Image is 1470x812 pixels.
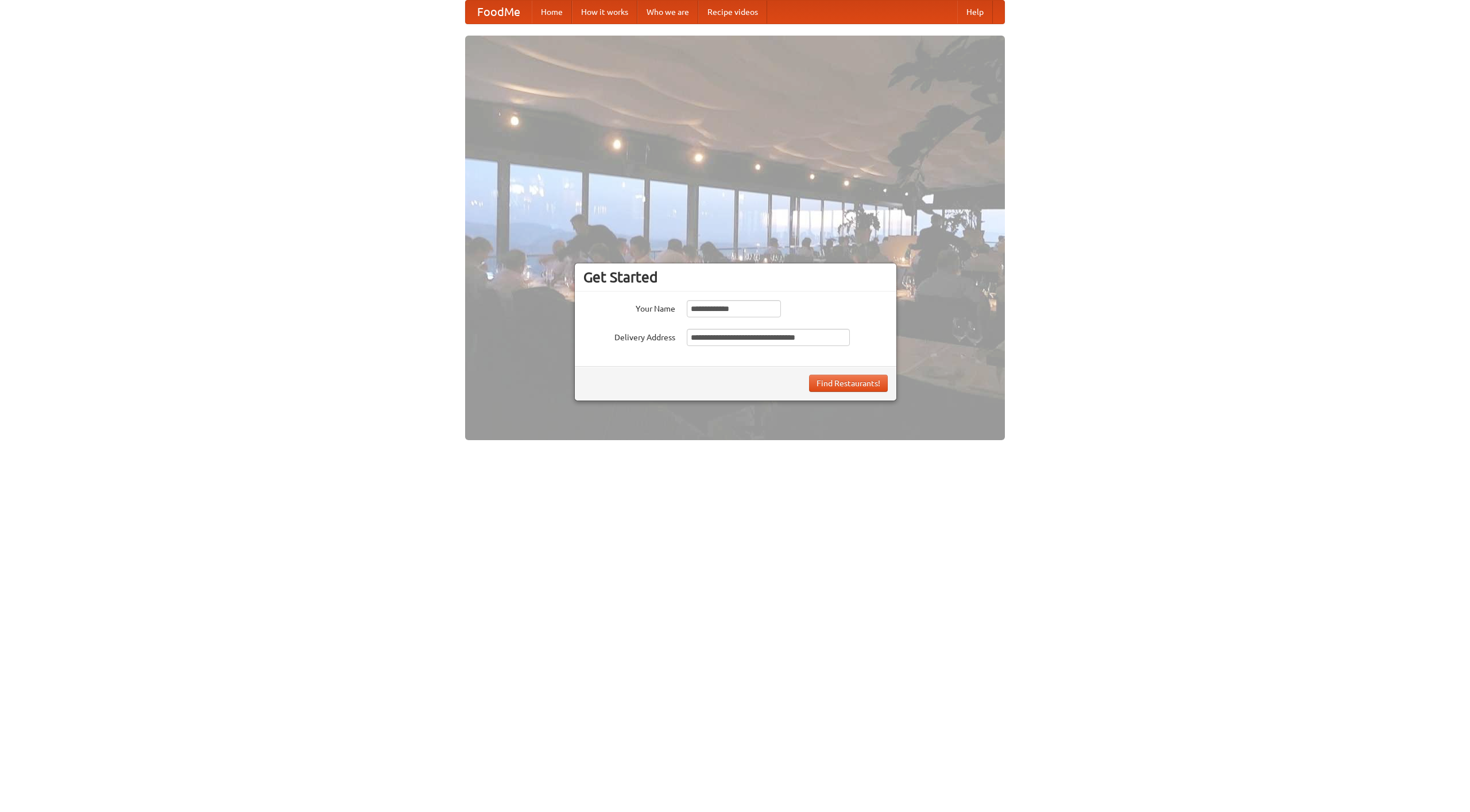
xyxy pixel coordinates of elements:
a: Recipe videos [698,1,767,24]
a: Help [957,1,993,24]
a: FoodMe [466,1,532,24]
a: Who we are [637,1,698,24]
button: Find Restaurants! [809,375,888,392]
label: Delivery Address [583,329,675,343]
a: How it works [572,1,637,24]
a: Home [532,1,572,24]
h3: Get Started [583,269,888,286]
label: Your Name [583,300,675,314]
